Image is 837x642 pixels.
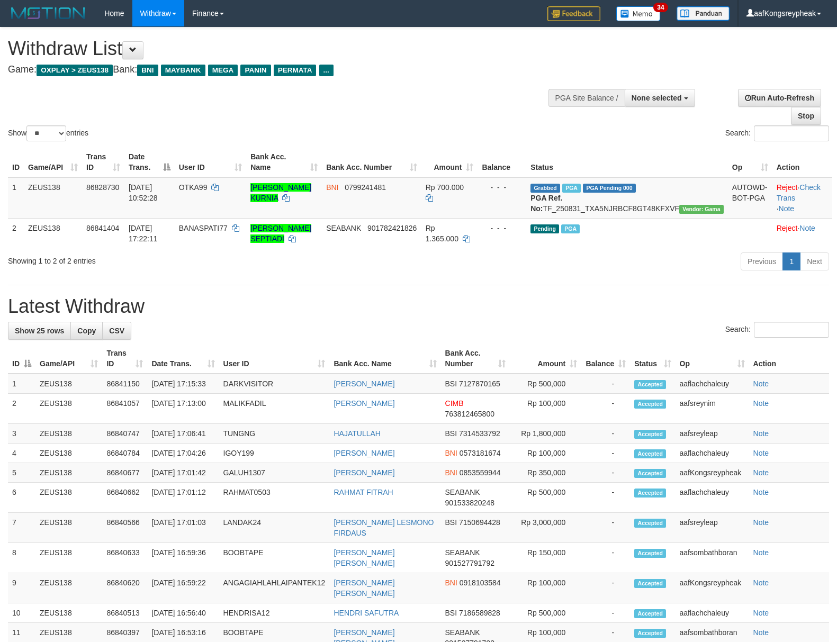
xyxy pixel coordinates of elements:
td: Rp 1,800,000 [510,424,581,444]
img: Feedback.jpg [547,6,600,21]
td: 1 [8,374,35,394]
td: Rp 500,000 [510,603,581,623]
div: PGA Site Balance / [548,89,625,107]
td: aaflachchaleuy [676,483,749,513]
td: RAHMAT0503 [219,483,330,513]
span: MAYBANK [161,65,205,76]
a: Reject [777,224,798,232]
span: MEGA [208,65,238,76]
td: - [581,543,630,573]
span: SEABANK [326,224,361,232]
a: Note [753,488,769,496]
th: User ID: activate to sort column ascending [219,343,330,374]
span: 86841404 [86,224,119,232]
a: Stop [791,107,821,125]
div: - - - [482,223,522,233]
span: CSV [109,327,124,335]
a: RAHMAT FITRAH [334,488,393,496]
th: Action [772,147,832,177]
th: ID: activate to sort column descending [8,343,35,374]
td: ZEUS138 [35,394,102,424]
a: 1 [782,252,800,270]
a: [PERSON_NAME] SEPTIADI [250,224,311,243]
th: Amount: activate to sort column ascending [510,343,581,374]
span: Grabbed [530,184,560,193]
span: BNI [445,578,457,587]
th: Op: activate to sort column ascending [728,147,772,177]
a: [PERSON_NAME] [334,449,394,457]
td: AUTOWD-BOT-PGA [728,177,772,219]
td: [DATE] 17:01:12 [147,483,219,513]
select: Showentries [26,125,66,141]
td: aaflachchaleuy [676,444,749,463]
td: ZEUS138 [24,177,82,219]
td: IGOY199 [219,444,330,463]
a: HAJATULLAH [334,429,380,438]
span: BNI [445,468,457,477]
a: Note [753,379,769,388]
span: BNI [137,65,158,76]
th: ID [8,147,24,177]
span: 34 [653,3,668,12]
td: - [581,603,630,623]
span: Rp 1.365.000 [426,224,458,243]
td: ZEUS138 [24,218,82,248]
td: 7 [8,513,35,543]
h1: Withdraw List [8,38,547,59]
td: 86840513 [102,603,147,623]
span: Copy 763812465800 to clipboard [445,410,494,418]
td: [DATE] 17:01:03 [147,513,219,543]
td: 8 [8,543,35,573]
div: - - - [482,182,522,193]
span: BSI [445,379,457,388]
td: aafsombathboran [676,543,749,573]
td: 86840662 [102,483,147,513]
span: ... [319,65,334,76]
td: aafsreyleap [676,513,749,543]
td: aafKongsreypheak [676,573,749,603]
span: CIMB [445,399,464,408]
span: Copy 0918103584 to clipboard [460,578,501,587]
td: ZEUS138 [35,424,102,444]
td: Rp 100,000 [510,444,581,463]
td: aafKongsreypheak [676,463,749,483]
span: PERMATA [274,65,317,76]
th: Bank Acc. Name: activate to sort column ascending [246,147,322,177]
span: Copy 901527791792 to clipboard [445,559,494,567]
span: Accepted [634,519,666,528]
td: - [581,513,630,543]
div: Showing 1 to 2 of 2 entries [8,251,341,266]
td: - [581,483,630,513]
td: DARKVISITOR [219,374,330,394]
span: BSI [445,518,457,527]
input: Search: [754,322,829,338]
td: Rp 100,000 [510,573,581,603]
span: Accepted [634,469,666,478]
span: Vendor URL: https://trx31.1velocity.biz [679,205,724,214]
span: PGA Pending [583,184,636,193]
td: TF_250831_TXA5NJRBCF8GT48KFXVF [526,177,728,219]
td: - [581,424,630,444]
a: Note [779,204,795,213]
a: [PERSON_NAME] [334,468,394,477]
td: ZEUS138 [35,573,102,603]
th: Op: activate to sort column ascending [676,343,749,374]
td: 86840677 [102,463,147,483]
td: [DATE] 16:56:40 [147,603,219,623]
td: ZEUS138 [35,444,102,463]
span: Copy 901782421826 to clipboard [367,224,417,232]
a: [PERSON_NAME] [334,399,394,408]
img: Button%20Memo.svg [616,6,661,21]
span: Marked by aafkaynarin [561,224,580,233]
span: BSI [445,429,457,438]
td: ZEUS138 [35,543,102,573]
td: 9 [8,573,35,603]
span: Show 25 rows [15,327,64,335]
td: - [581,573,630,603]
span: Copy 7150694428 to clipboard [459,518,500,527]
th: Bank Acc. Name: activate to sort column ascending [329,343,440,374]
td: Rp 350,000 [510,463,581,483]
a: Check Trans [777,183,821,202]
label: Search: [725,322,829,338]
span: [DATE] 17:22:11 [129,224,158,243]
